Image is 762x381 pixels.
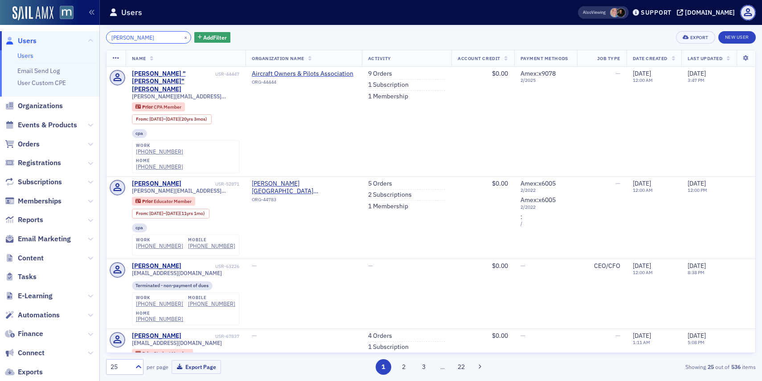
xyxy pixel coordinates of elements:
[132,340,222,346] span: [EMAIL_ADDRESS][DOMAIN_NAME]
[688,55,722,61] span: Last Updated
[132,262,181,270] a: [PERSON_NAME]
[520,196,556,204] span: Amex : x6005
[136,316,183,322] div: [PHONE_NUMBER]
[135,351,189,357] a: Prior Student Member
[132,349,193,358] div: Prior: Prior: Student Member
[583,9,606,16] span: Viewing
[677,9,738,16] button: [DOMAIN_NAME]
[688,179,706,187] span: [DATE]
[615,179,620,187] span: —
[142,198,154,204] span: Prior
[18,272,37,282] span: Tasks
[5,348,45,358] a: Connect
[53,6,74,21] a: View Homepage
[520,187,571,193] span: 2 / 2022
[149,211,205,216] div: – (11yrs 1mo)
[5,158,61,168] a: Registrations
[121,7,142,18] h1: Users
[136,163,183,170] div: [PHONE_NUMBER]
[149,116,163,122] span: [DATE]
[132,70,214,93] div: [PERSON_NAME] "[PERSON_NAME]" [PERSON_NAME]
[132,332,181,340] a: [PERSON_NAME]
[154,198,192,204] span: Educator Member
[368,191,412,199] a: 2 Subscriptions
[729,363,742,371] strong: 536
[616,8,626,17] span: Lauren McDonough
[136,311,183,316] div: home
[492,332,508,340] span: $0.00
[136,300,183,307] a: [PHONE_NUMBER]
[5,272,37,282] a: Tasks
[136,237,183,243] div: work
[12,6,53,20] a: SailAMX
[252,332,257,340] span: —
[5,367,43,377] a: Exports
[5,177,62,187] a: Subscriptions
[416,359,432,375] button: 3
[368,55,391,61] span: Activity
[688,77,705,83] time: 3:47 PM
[545,363,756,371] div: Showing out of items
[718,31,756,44] a: New User
[166,116,180,122] span: [DATE]
[633,69,651,77] span: [DATE]
[136,116,149,122] span: From :
[458,55,500,61] span: Account Credit
[583,262,620,270] div: CEO/CFO
[633,269,653,276] time: 12:00 AM
[252,70,353,78] span: Aircraft Owners & Pilots Association
[166,210,180,216] span: [DATE]
[188,295,235,300] div: mobile
[610,8,619,17] span: Dee Sullivan
[17,67,60,75] a: Email Send Log
[492,69,508,77] span: $0.00
[183,181,239,187] div: USR-52871
[132,180,181,188] a: [PERSON_NAME]
[688,262,706,270] span: [DATE]
[633,187,653,193] time: 12:00 AM
[252,197,356,206] div: ORG-44783
[183,333,239,339] div: USR-67837
[18,310,60,320] span: Automations
[17,79,66,87] a: User Custom CPE
[5,196,61,206] a: Memberships
[182,33,190,41] button: ×
[203,33,227,41] span: Add Filter
[688,339,705,345] time: 5:08 PM
[5,310,60,320] a: Automations
[147,363,168,371] label: per page
[740,5,756,20] span: Profile
[132,187,239,194] span: [PERSON_NAME][EMAIL_ADDRESS][PERSON_NAME][DOMAIN_NAME]
[154,350,189,357] span: Student Member
[135,198,191,204] a: Prior Educator Member
[106,31,191,44] input: Search…
[368,332,392,340] a: 4 Orders
[18,196,61,206] span: Memberships
[188,300,235,307] div: [PHONE_NUMBER]
[18,139,40,149] span: Orders
[183,263,239,269] div: USR-63226
[685,8,735,16] div: [DOMAIN_NAME]
[149,210,163,216] span: [DATE]
[18,291,53,301] span: E-Learning
[132,114,212,124] div: From: 2004-03-29 00:00:00
[706,363,715,371] strong: 25
[520,69,556,77] span: Amex : x9078
[492,262,508,270] span: $0.00
[252,79,353,88] div: ORG-44444
[520,179,556,187] span: Amex : x6005
[633,179,651,187] span: [DATE]
[615,69,620,77] span: —
[188,243,235,249] a: [PHONE_NUMBER]
[18,234,71,244] span: Email Marketing
[17,52,33,60] a: Users
[520,77,571,83] span: 2 / 2025
[136,243,183,249] a: [PHONE_NUMBER]
[454,359,469,375] button: 22
[520,332,525,340] span: —
[5,36,37,46] a: Users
